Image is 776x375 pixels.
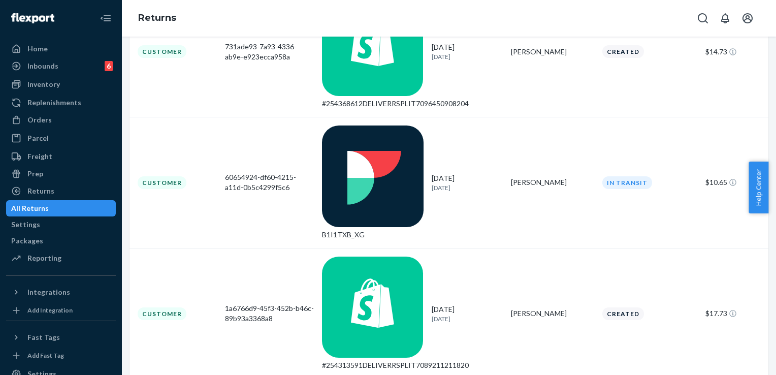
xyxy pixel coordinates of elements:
[27,169,43,179] div: Prep
[6,95,116,111] a: Replenishments
[693,8,713,28] button: Open Search Box
[6,41,116,57] a: Home
[6,58,116,74] a: Inbounds6
[27,253,61,263] div: Reporting
[737,8,758,28] button: Open account menu
[6,130,116,146] a: Parcel
[27,186,54,196] div: Returns
[6,112,116,128] a: Orders
[27,98,81,108] div: Replenishments
[225,172,314,193] div: 60654924-df60-4215-a11d-0b5c4299f5c6
[322,230,424,240] div: B1I1TXB_XG
[138,176,186,189] div: Customer
[6,350,116,362] a: Add Fast Tag
[130,4,184,33] ol: breadcrumbs
[27,115,52,125] div: Orders
[95,8,116,28] button: Close Navigation
[6,148,116,165] a: Freight
[602,307,644,320] div: Created
[6,166,116,182] a: Prep
[11,203,49,213] div: All Returns
[11,13,54,23] img: Flexport logo
[27,44,48,54] div: Home
[6,200,116,216] a: All Returns
[105,61,113,71] div: 6
[432,315,503,323] p: [DATE]
[6,304,116,317] a: Add Integration
[511,47,594,57] div: [PERSON_NAME]
[27,306,73,315] div: Add Integration
[138,307,186,320] div: Customer
[602,176,652,189] div: In Transit
[6,233,116,249] a: Packages
[701,117,768,248] td: $10.65
[749,162,768,213] button: Help Center
[11,236,43,246] div: Packages
[602,45,644,58] div: Created
[432,52,503,61] p: [DATE]
[11,220,40,230] div: Settings
[225,303,314,324] div: 1a6766d9-45f3-452b-b46c-89b93a3368a8
[27,287,70,297] div: Integrations
[6,216,116,233] a: Settings
[6,250,116,266] a: Reporting
[432,304,503,323] div: [DATE]
[138,45,186,58] div: Customer
[322,360,424,370] div: #254313591DELIVERRSPLIT7089211211820
[27,133,49,143] div: Parcel
[27,351,64,360] div: Add Fast Tag
[138,12,176,23] a: Returns
[27,61,58,71] div: Inbounds
[6,329,116,346] button: Fast Tags
[6,76,116,92] a: Inventory
[511,177,594,188] div: [PERSON_NAME]
[225,42,314,62] div: 731ade93-7a93-4336-ab9e-e923ecca958a
[27,151,52,162] div: Freight
[27,79,60,89] div: Inventory
[432,173,503,192] div: [DATE]
[511,308,594,319] div: [PERSON_NAME]
[6,284,116,300] button: Integrations
[322,99,424,109] div: #254368612DELIVERRSPLIT7096450908204
[27,332,60,342] div: Fast Tags
[432,183,503,192] p: [DATE]
[432,42,503,61] div: [DATE]
[715,8,735,28] button: Open notifications
[6,183,116,199] a: Returns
